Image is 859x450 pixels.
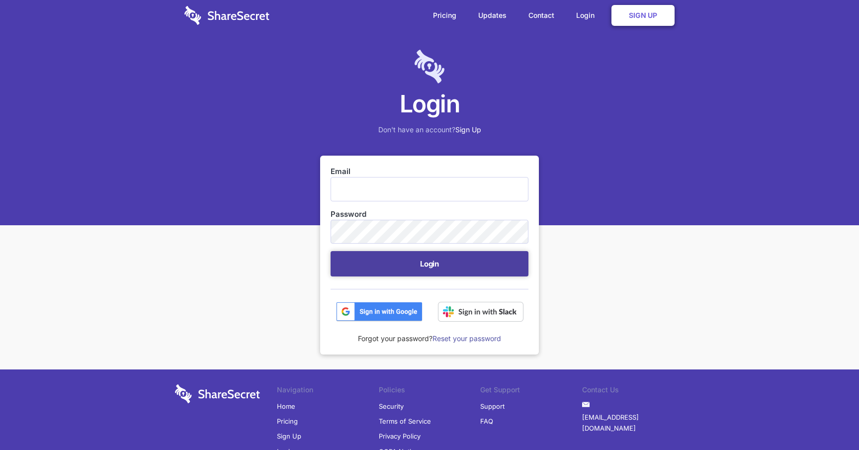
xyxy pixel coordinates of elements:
[480,384,582,398] li: Get Support
[379,399,404,414] a: Security
[582,410,684,436] a: [EMAIL_ADDRESS][DOMAIN_NAME]
[331,322,528,344] div: Forgot your password?
[379,384,481,398] li: Policies
[331,251,528,276] button: Login
[432,334,501,343] a: Reset your password
[331,209,528,220] label: Password
[331,166,528,177] label: Email
[480,399,505,414] a: Support
[277,384,379,398] li: Navigation
[336,302,423,322] img: btn_google_signin_dark_normal_web@2x-02e5a4921c5dab0481f19210d7229f84a41d9f18e5bdafae021273015eeb...
[480,414,493,429] a: FAQ
[582,384,684,398] li: Contact Us
[184,6,269,25] img: logo-wordmark-white-trans-d4663122ce5f474addd5e946df7df03e33cb6a1c49d2221995e7729f52c070b2.svg
[277,414,298,429] a: Pricing
[379,414,431,429] a: Terms of Service
[455,125,481,134] a: Sign Up
[277,429,301,444] a: Sign Up
[379,429,421,444] a: Privacy Policy
[611,5,675,26] a: Sign Up
[277,399,295,414] a: Home
[415,50,444,84] img: logo-lt-purple-60x68@2x-c671a683ea72a1d466fb5d642181eefbee81c4e10ba9aed56c8e1d7e762e8086.png
[175,384,260,403] img: logo-wordmark-white-trans-d4663122ce5f474addd5e946df7df03e33cb6a1c49d2221995e7729f52c070b2.svg
[438,302,523,322] img: Sign in with Slack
